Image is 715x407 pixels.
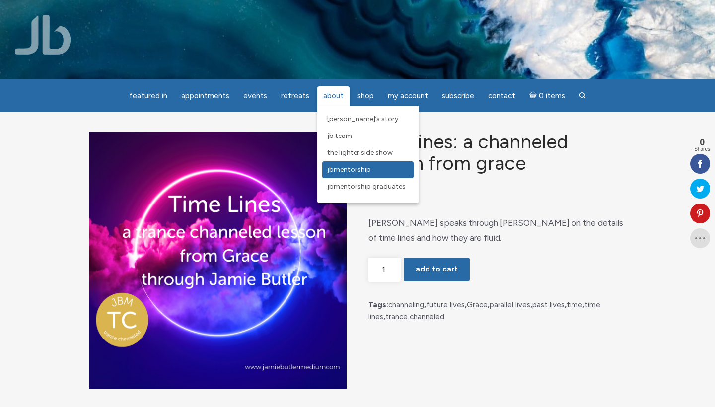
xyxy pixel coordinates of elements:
span: featured in [129,91,167,100]
a: Shop [352,86,380,106]
a: JB Team [322,128,414,144]
a: JBMentorship Graduates [322,178,414,195]
span: Contact [488,91,515,100]
span: My Account [388,91,428,100]
a: Cart0 items [523,85,571,106]
input: Product quantity [368,258,401,282]
a: JBMentorship [322,161,414,178]
a: time lines [368,300,600,321]
span: JB Team [327,132,352,140]
span: 0 items [539,92,565,100]
a: parallel lives [490,300,530,309]
span: Tags: , , , , , , , [368,299,626,323]
i: Cart [529,91,539,100]
span: Appointments [181,91,229,100]
h1: Time Lines: a Channeled Lesson from Grace [368,132,626,174]
a: Retreats [275,86,315,106]
span: [PERSON_NAME]’s Story [327,115,398,123]
a: [PERSON_NAME]’s Story [322,111,414,128]
a: Grace [467,300,488,309]
a: trance channeled [385,312,444,321]
a: channeling [388,300,424,309]
a: About [317,86,350,106]
span: Retreats [281,91,309,100]
span: Events [243,91,267,100]
span: Subscribe [442,91,474,100]
p: [PERSON_NAME] speaks through [PERSON_NAME] on the details of time lines and how they are fluid. [368,215,626,246]
a: Appointments [175,86,235,106]
a: future lives [426,300,465,309]
a: Events [237,86,273,106]
span: JBMentorship Graduates [327,182,406,191]
span: Shop [357,91,374,100]
img: Time Lines: a Channeled Lesson from Grace [89,132,347,389]
button: Add to cart [404,258,470,281]
a: Contact [482,86,521,106]
span: The Lighter Side Show [327,148,393,157]
span: Shares [694,147,710,152]
a: featured in [123,86,173,106]
a: The Lighter Side Show [322,144,414,161]
a: past lives [532,300,565,309]
span: 0 [694,138,710,147]
a: Subscribe [436,86,480,106]
a: My Account [382,86,434,106]
span: JBMentorship [327,165,371,174]
a: time [567,300,582,309]
span: About [323,91,344,100]
img: Jamie Butler. The Everyday Medium [15,15,71,55]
